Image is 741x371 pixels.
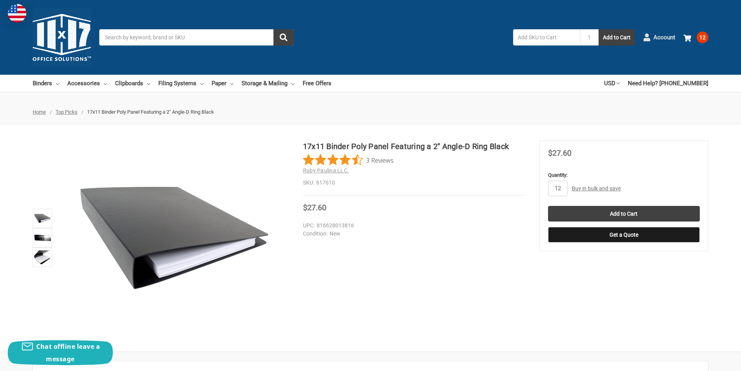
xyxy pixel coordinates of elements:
[115,75,150,92] a: Clipboards
[99,29,294,46] input: Search by keyword, brand or SKU
[8,340,113,365] button: Chat offline leave a message
[33,8,91,67] img: 11x17.com
[36,342,100,363] span: Chat offline leave a message
[303,141,527,152] h1: 17x11 Binder Poly Panel Featuring a 2" Angle-D Ring Black
[87,109,214,115] span: 17x11 Binder Poly Panel Featuring a 2" Angle-D Ring Black
[56,109,77,115] a: Top Picks
[572,185,621,192] a: Buy in bulk and save
[683,27,708,47] a: 12
[599,29,635,46] button: Add to Cart
[34,229,51,246] img: 17x11 Binder Poly Panel Featuring a 2" Angle-D Ring Black
[548,148,571,158] span: $27.60
[303,167,349,174] a: Ruby Paulina LLC.
[33,75,59,92] a: Binders
[303,179,527,187] dd: 617610
[548,227,700,243] button: Get a Quote
[628,75,708,92] a: Need Help? [PHONE_NUMBER]
[643,27,675,47] a: Account
[242,75,294,92] a: Storage & Mailing
[8,4,26,23] img: duty and tax information for United States
[303,230,523,238] dd: New
[212,75,233,92] a: Paper
[303,75,331,92] a: Free Offers
[158,75,203,92] a: Filing Systems
[34,249,51,266] img: 17”x11” Poly Binders (617610)
[67,75,107,92] a: Accessories
[303,230,328,238] dt: Condition:
[513,29,580,46] input: Add SKU to Cart
[604,75,620,92] a: USD
[303,222,315,230] dt: UPC:
[33,109,46,115] a: Home
[34,210,51,227] img: 17x11 Binder Poly Panel Featuring a 2" Angle-D Ring Black
[653,33,675,42] span: Account
[548,206,700,222] input: Add to Cart
[366,154,394,166] span: 3 Reviews
[303,203,326,212] span: $27.60
[303,222,523,230] dd: 816628013816
[77,141,272,335] img: 17x11 Binder Poly Panel Featuring a 2" Angle-D Ring Black
[697,32,708,43] span: 12
[303,179,314,187] dt: SKU:
[548,171,700,179] label: Quantity:
[303,154,394,166] button: Rated 4.3 out of 5 stars from 3 reviews. Jump to reviews.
